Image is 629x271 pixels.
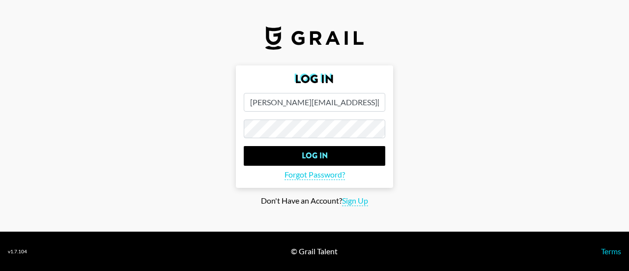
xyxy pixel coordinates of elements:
input: Log In [244,146,385,166]
span: Forgot Password? [285,170,345,180]
input: Email [244,93,385,112]
a: Terms [601,246,621,256]
img: Grail Talent Logo [265,26,364,50]
div: v 1.7.104 [8,248,27,255]
div: Don't Have an Account? [8,196,621,206]
h2: Log In [244,73,385,85]
span: Sign Up [342,196,368,206]
div: © Grail Talent [291,246,338,256]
